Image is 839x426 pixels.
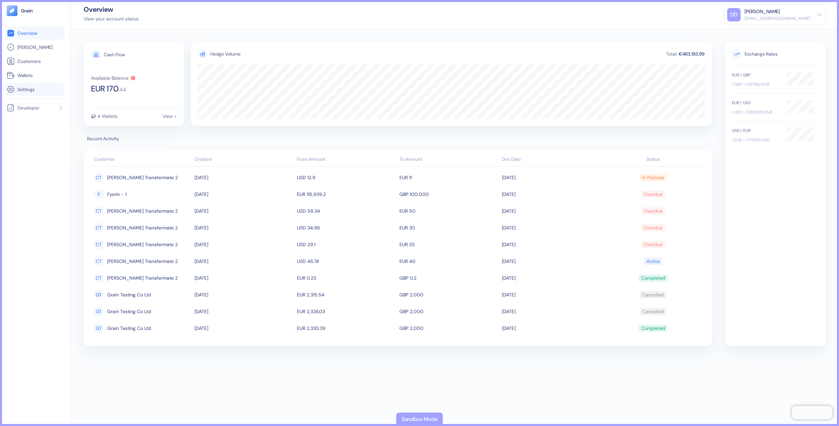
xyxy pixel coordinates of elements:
td: GBP 2,000 [398,320,500,337]
td: [DATE] [500,236,603,253]
td: [DATE] [500,253,603,270]
div: CT [94,172,104,183]
td: GBP 100,000 [398,186,500,203]
th: To Amount [398,153,500,166]
span: Caroline Transfermate 2 [107,239,178,250]
td: [DATE] [500,320,603,337]
div: DD [727,8,741,21]
div: Overdue [644,222,663,233]
span: Customers [17,58,41,65]
div: [PERSON_NAME] [745,8,780,15]
td: GBP 2,000 [398,286,500,303]
a: [PERSON_NAME] [7,43,63,51]
td: [DATE] [193,236,295,253]
td: EUR 115,939.2 [295,186,398,203]
img: logo [21,8,33,13]
td: EUR 2,326.03 [295,303,398,320]
div: Overdue [644,189,663,200]
td: EUR 2,330.39 [295,320,398,337]
td: EUR 50 [398,203,500,219]
td: [DATE] [500,186,603,203]
td: [DATE] [193,186,295,203]
td: USD 34.96 [295,219,398,236]
a: Wallets [7,71,63,79]
div: CT [94,206,104,216]
div: View your account status [84,15,139,22]
div: CT [94,256,104,266]
td: EUR 0.23 [295,270,398,286]
a: Customers [7,57,63,65]
td: [DATE] [193,286,295,303]
div: Total: [665,52,678,56]
a: Overview [7,29,63,37]
td: [DATE] [500,286,603,303]
td: [DATE] [193,169,295,186]
span: [PERSON_NAME] [17,44,53,51]
span: Caroline Transfermate 2 [107,256,178,267]
td: [DATE] [500,303,603,320]
div: GT [94,323,104,333]
td: EUR 11 [398,169,500,186]
div: Active [646,256,660,267]
td: EUR 40 [398,253,500,270]
td: [DATE] [193,219,295,236]
td: GBP 0.2 [398,270,500,286]
span: Caroline Transfermate 2 [107,272,178,284]
span: . 44 [119,87,126,92]
td: [DATE] [500,270,603,286]
div: Overdue [644,239,663,250]
div: 1 GBP = 1.157583 EUR [732,81,780,87]
div: In Process [642,172,664,183]
td: [DATE] [500,169,603,186]
div: 1 EUR = 1.172395 USD [732,137,780,143]
div: EUR / USD [732,100,780,106]
span: Exchange Rates [732,49,819,59]
div: 4 Wallets [97,114,118,119]
iframe: Chatra live chat [792,406,832,419]
td: USD 58.34 [295,203,398,219]
td: EUR 25 [398,236,500,253]
div: Cancelled [642,306,664,317]
span: Caroline Transfermate 2 [107,172,178,183]
th: Created [193,153,295,166]
div: €463,193.99 [678,52,705,56]
div: F [94,189,104,199]
td: [DATE] [193,320,295,337]
div: [EMAIL_ADDRESS][DOMAIN_NAME] [745,15,811,21]
td: [DATE] [193,270,295,286]
div: Cash Flow [104,52,125,57]
span: Grain Testing Co Ltd [107,289,151,300]
div: Cancelled [642,289,664,300]
div: CT [94,273,104,283]
td: GBP 2,000 [398,303,500,320]
div: Status [604,156,702,163]
div: CT [94,223,104,233]
td: EUR 30 [398,219,500,236]
th: Customer [90,153,193,166]
button: Available Balance [91,75,136,81]
td: USD 29.1 [295,236,398,253]
span: Caroline Transfermate 2 [107,205,178,217]
td: [DATE] [193,303,295,320]
span: Settings [17,86,35,93]
div: 1 USD = 0.852955 EUR [732,109,780,115]
span: Grain Testing Co Ltd [107,306,151,317]
div: GT [94,290,104,300]
div: Available Balance [91,76,129,80]
span: Grain Testing Co Ltd [107,323,151,334]
div: GT [94,306,104,316]
div: USD / EUR [732,128,780,134]
div: Sandbox Mode [402,415,438,423]
span: Overview [17,30,37,37]
span: Developer [17,104,40,111]
div: CT [94,239,104,250]
div: Completed [641,323,665,334]
div: EUR / GBP [732,72,780,78]
td: [DATE] [500,219,603,236]
a: Settings [7,85,63,93]
td: [DATE] [193,203,295,219]
span: Fyorin - 1 [107,189,127,200]
td: EUR 2,315.54 [295,286,398,303]
td: [DATE] [193,253,295,270]
div: View > [162,114,177,119]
